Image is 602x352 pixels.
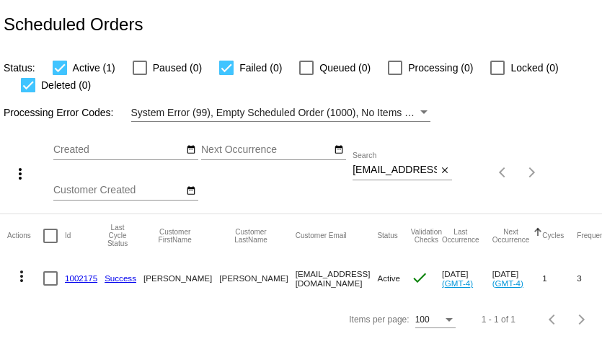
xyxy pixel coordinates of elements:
button: Change sorting for CustomerEmail [296,232,347,240]
button: Next page [518,158,546,187]
mat-icon: more_vert [12,165,29,182]
h2: Scheduled Orders [4,14,143,35]
span: Status: [4,62,35,74]
button: Change sorting for CustomerFirstName [143,228,206,244]
span: Deleted (0) [41,76,91,94]
a: (GMT-4) [442,278,473,288]
mat-icon: date_range [334,144,344,156]
button: Previous page [539,305,567,334]
mat-cell: 1 [542,258,577,299]
mat-cell: [EMAIL_ADDRESS][DOMAIN_NAME] [296,258,378,299]
mat-select: Filter by Processing Error Codes [131,104,430,122]
input: Search [353,164,437,176]
mat-icon: close [440,165,450,177]
mat-icon: date_range [186,144,196,156]
a: 1002175 [65,273,97,283]
div: Items per page: [349,314,409,325]
span: Failed (0) [239,59,282,76]
mat-cell: [DATE] [442,258,492,299]
span: Queued (0) [319,59,371,76]
input: Customer Created [53,185,183,196]
mat-icon: more_vert [13,268,30,285]
a: (GMT-4) [492,278,523,288]
mat-header-cell: Actions [7,214,43,258]
button: Change sorting for Id [65,232,71,240]
input: Next Occurrence [201,144,331,156]
div: 1 - 1 of 1 [482,314,515,325]
a: Success [105,273,136,283]
mat-header-cell: Validation Checks [411,214,442,258]
button: Change sorting for LastOccurrenceUtc [442,228,479,244]
button: Next page [567,305,596,334]
mat-cell: [PERSON_NAME] [219,258,295,299]
button: Change sorting for Status [377,232,397,240]
span: Processing Error Codes: [4,107,114,118]
mat-cell: [DATE] [492,258,543,299]
button: Change sorting for CustomerLastName [219,228,282,244]
button: Change sorting for NextOccurrenceUtc [492,228,530,244]
mat-icon: date_range [186,185,196,197]
span: Active [377,273,400,283]
button: Clear [437,163,452,178]
mat-select: Items per page: [415,315,456,325]
span: Active (1) [73,59,115,76]
button: Change sorting for LastProcessingCycleId [105,224,130,247]
button: Change sorting for Cycles [542,232,564,240]
span: Paused (0) [153,59,202,76]
span: Locked (0) [510,59,558,76]
span: Processing (0) [408,59,473,76]
button: Previous page [489,158,518,187]
mat-cell: [PERSON_NAME] [143,258,219,299]
mat-icon: check [411,269,428,286]
span: 100 [415,314,430,325]
input: Created [53,144,183,156]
